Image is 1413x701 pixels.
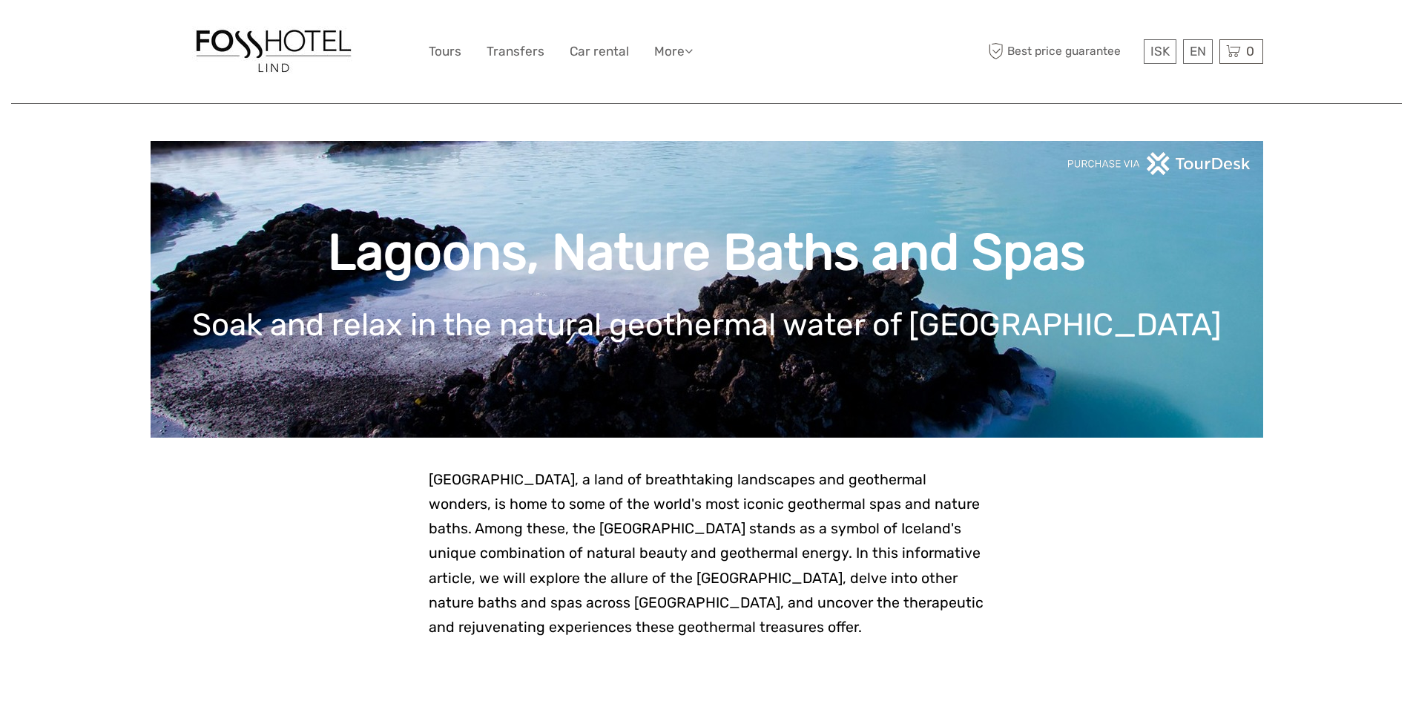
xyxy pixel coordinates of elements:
img: 1558-f877dab1-b831-4070-87d7-0a2017c1294e_logo_big.jpg [192,26,355,77]
a: Car rental [570,41,629,62]
div: EN [1183,39,1213,64]
a: More [654,41,693,62]
h1: Lagoons, Nature Baths and Spas [173,223,1241,283]
span: 0 [1244,44,1256,59]
a: Tours [429,41,461,62]
span: ISK [1150,44,1170,59]
img: PurchaseViaTourDeskwhite.png [1067,152,1252,175]
a: Transfers [487,41,544,62]
h1: Soak and relax in the natural geothermal water of [GEOGRAPHIC_DATA] [173,306,1241,343]
span: [GEOGRAPHIC_DATA], a land of breathtaking landscapes and geothermal wonders, is home to some of t... [429,471,984,636]
span: Best price guarantee [985,39,1140,64]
